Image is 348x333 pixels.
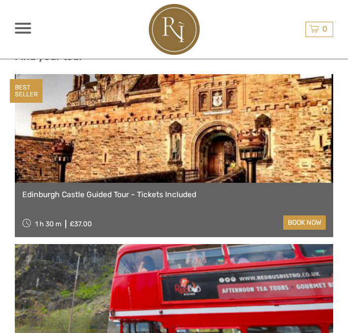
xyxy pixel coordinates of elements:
span: 1 h 30 m [35,220,61,228]
div: BEST SELLER [10,79,43,103]
img: 2478-797348f6-2450-45f6-9f70-122f880774ad_logo_big.jpg [149,4,200,55]
a: Edinburgh Castle Guided Tour - Tickets Included [22,190,326,200]
div: £37.00 [70,220,92,228]
span: 0 [321,24,329,34]
a: book now [283,215,326,230]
